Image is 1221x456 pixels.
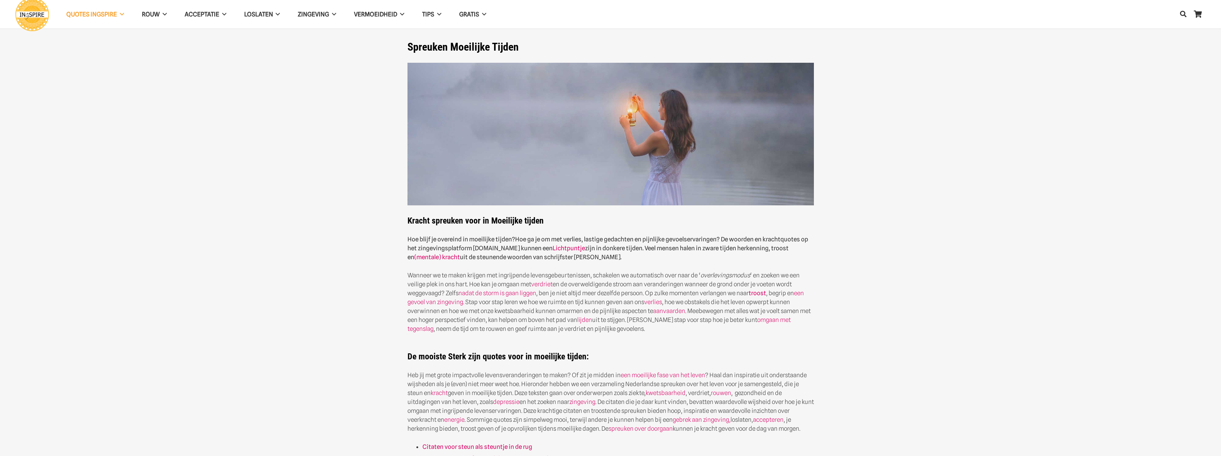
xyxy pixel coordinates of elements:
[413,5,450,24] a: TIPS
[644,298,662,306] a: verlies
[244,11,273,18] span: Loslaten
[422,11,434,18] span: TIPS
[176,5,235,24] a: Acceptatie
[142,11,160,18] span: ROUW
[407,352,589,362] strong: De mooiste Sterk zijn quotes voor in moeilijke tijden:
[185,11,219,18] span: Acceptatie
[66,11,117,18] span: QUOTES INGSPIRE
[407,290,804,306] a: een gevoel van zingeving
[298,11,329,18] span: Zingeving
[407,216,544,226] strong: Kracht spreuken voor in Moeilijke tijden
[531,281,553,288] a: verdriet
[646,389,686,396] a: kwetsbaarheid
[444,416,465,423] a: energie
[407,371,814,433] p: Heb jij met grote impactvolle levensveranderingen te maken? Of zit je midden in ? Haal dan inspir...
[653,307,685,314] a: aanvaarden
[1176,6,1190,23] a: Zoeken
[569,398,595,405] a: zingeving
[422,443,532,450] a: Citaten voor steun als steuntje in de rug
[407,63,814,206] img: Spreuken als steun en hoop in zware moeilijke tijden citaten van Ingspire
[553,245,585,252] a: Lichtpuntje
[673,416,730,423] a: gebrek aan zingeving,
[354,11,397,18] span: VERMOEIDHEID
[57,5,133,24] a: QUOTES INGSPIRE
[235,5,289,24] a: Loslaten
[711,389,731,396] a: rouwen
[749,290,766,297] a: troost
[133,5,176,24] a: ROUW
[459,11,479,18] span: GRATIS
[431,389,448,396] a: kracht
[450,5,495,24] a: GRATIS
[407,236,515,243] strong: Hoe blijf je overeind in moeilijke tijden?
[345,5,413,24] a: VERMOEIDHEID
[701,272,750,279] em: overlevingsmodus
[458,290,536,297] a: nadat de storm is gaan liggen
[493,398,519,405] a: depressie
[621,372,705,379] a: een moeilijke fase van het leven
[407,236,808,261] strong: Hoe ga je om met verlies, lastige gedachten en pijnlijke gevoelservaringen? De woorden en krachtq...
[753,416,784,423] a: accepteren
[407,316,791,332] a: omgaan met tegenslag
[407,271,814,333] p: Wanneer we te maken krijgen met ingrijpende levensgebeurtenissen, schakelen we automatisch over n...
[414,253,460,261] a: (mentale) kracht
[577,316,592,323] a: lijden
[407,41,814,53] h1: Spreuken Moeilijke Tijden
[609,425,673,432] a: spreuken over doorgaan
[289,5,345,24] a: Zingeving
